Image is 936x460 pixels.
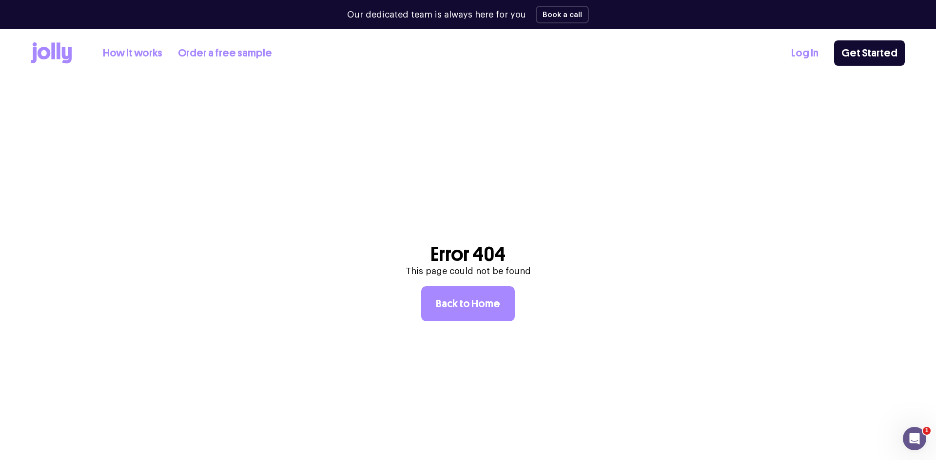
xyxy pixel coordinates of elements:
[903,427,926,450] iframe: Intercom live chat
[103,45,162,61] a: How it works
[791,45,819,61] a: Log In
[421,286,515,321] a: Back to Home
[406,246,531,262] h1: Error 404
[834,40,905,66] a: Get Started
[536,6,589,23] button: Book a call
[347,8,526,21] p: Our dedicated team is always here for you
[923,427,931,435] span: 1
[406,266,531,276] p: This page could not be found
[178,45,272,61] a: Order a free sample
